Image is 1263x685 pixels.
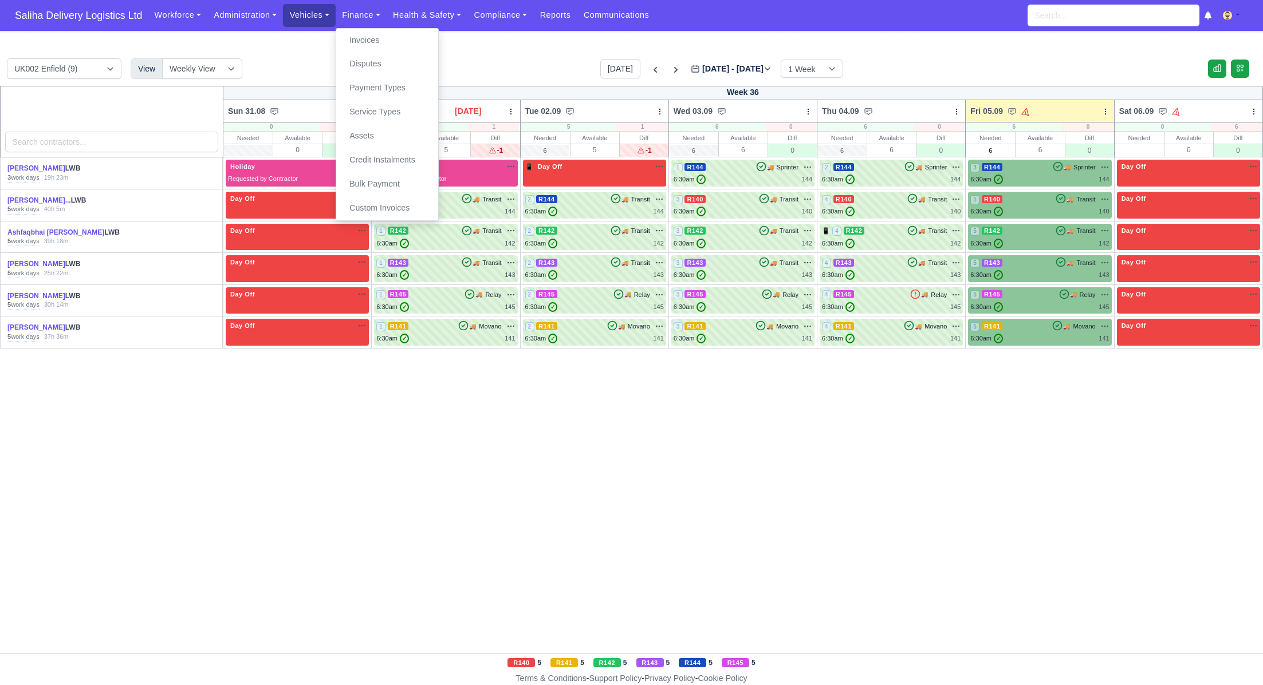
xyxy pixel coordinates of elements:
span: ✓ [548,302,557,312]
span: Transit [482,258,501,268]
div: Needed [669,132,718,144]
div: 0 [223,122,320,132]
div: 30h 14m [44,300,69,310]
span: 🚚 [473,195,479,204]
div: 39h 18m [44,237,69,246]
span: 1 [376,322,385,331]
span: Transit [1076,226,1095,236]
span: R145 [388,290,409,298]
span: R142 [684,227,706,235]
span: 🚚 [621,227,628,235]
span: Day Off [228,195,257,203]
div: 6 [1211,122,1262,132]
span: 3 [970,163,979,172]
a: Custom Invoices [341,196,434,220]
span: R142 [982,227,1003,235]
span: [DATE] [455,105,481,117]
span: ✓ [697,175,706,184]
span: ✓ [845,175,855,184]
div: 143 [950,270,961,280]
span: Day Off [1119,290,1148,298]
div: 145 [505,302,515,312]
div: 6:30am [970,207,1003,216]
div: 6:30am [525,207,558,216]
span: ✓ [697,302,706,312]
span: R140 [982,195,1003,203]
span: 1 [376,259,385,268]
span: 5 [970,290,979,299]
span: 4 [832,227,841,236]
a: Workforce [148,4,207,26]
span: Transit [928,226,947,236]
div: 25h 22m [44,269,69,278]
strong: 5 [7,205,11,212]
span: 🚚 [1070,290,1077,299]
span: ✓ [994,270,1003,280]
strong: 3 [7,174,11,181]
a: Privacy Policy [644,674,695,683]
a: [PERSON_NAME]... [7,196,71,204]
span: ✓ [548,207,557,216]
div: 6 [320,122,371,132]
span: 🚚 [621,259,628,267]
div: 0 [1062,122,1114,132]
span: ✓ [994,302,1003,312]
div: 0 [768,144,817,157]
span: Movano [479,322,501,331]
a: Ashfaqbhai [PERSON_NAME] [7,228,104,236]
span: 1 [674,163,683,172]
div: Needed [817,132,867,144]
span: R144 [684,163,706,171]
a: Administration [207,4,283,26]
div: 145 [1099,302,1109,312]
label: [DATE] - [DATE] [691,62,772,76]
div: -1 [620,144,668,157]
div: LWB [7,196,127,205]
span: 3 [674,290,683,299]
span: 2 [525,195,534,204]
span: Movano [1073,322,1095,331]
span: 🚚 [770,259,777,267]
div: 6:30am [525,270,558,280]
span: R141 [833,322,855,330]
div: Diff [1065,132,1114,144]
a: Reports [533,4,577,26]
span: 5 [970,227,979,236]
span: 2 [822,163,831,172]
div: 6:30am [822,207,855,216]
span: 3 [674,195,683,204]
span: Relay [485,290,501,300]
span: 🚚 [773,290,780,299]
div: Diff [620,132,668,144]
div: work days [7,269,40,278]
span: ✓ [400,239,409,248]
div: 142 [505,239,515,248]
div: 0 [1214,144,1262,157]
div: Week 36 [223,86,1262,100]
span: Transit [482,226,501,236]
div: Available [273,132,322,144]
a: [PERSON_NAME] [7,323,65,331]
span: R141 [388,322,409,330]
div: 140 [802,207,812,216]
span: ✓ [845,270,855,280]
div: 144 [950,175,961,184]
div: 1 [468,122,520,132]
span: Movano [924,322,947,331]
span: Day Off [1119,227,1148,235]
span: 🚚 [473,259,479,267]
div: 6 [719,144,768,156]
div: -1 [471,144,520,157]
div: Diff [471,132,520,144]
span: Transit [928,195,947,204]
div: 0 [916,144,965,157]
div: 143 [653,270,663,280]
div: 5 [521,122,617,132]
span: R142 [536,227,557,235]
span: Holiday [228,163,258,171]
button: [DATE] [600,59,640,78]
div: 6:30am [822,270,855,280]
div: 6:30am [674,302,706,312]
span: 1 [376,290,385,299]
span: 3 [674,322,683,331]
